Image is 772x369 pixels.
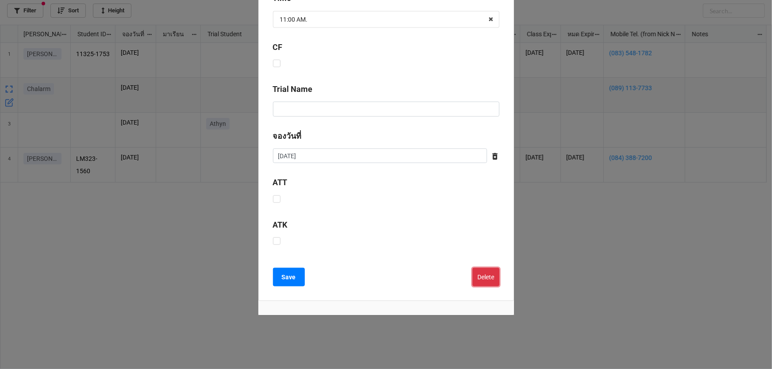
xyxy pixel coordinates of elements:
[273,219,288,231] label: ATK
[273,83,313,95] label: Trial Name
[472,268,499,286] button: Delete
[273,148,487,164] input: Date
[282,273,296,282] b: Save
[273,268,305,286] button: Save
[273,41,283,53] label: CF
[273,176,288,189] label: ATT
[273,130,302,142] label: จองวันที่
[280,16,308,23] div: 11:00 AM.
